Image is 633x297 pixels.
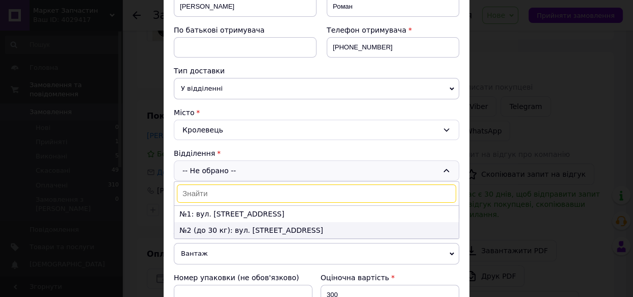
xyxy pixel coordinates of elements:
[174,120,459,140] div: Кролевець
[174,107,459,118] div: Місто
[174,243,459,264] span: Вантаж
[174,206,459,222] li: №1: вул. [STREET_ADDRESS]
[321,273,459,283] div: Оціночна вартість
[174,26,265,34] span: По батькові отримувача
[174,160,459,181] div: -- Не обрано --
[174,78,459,99] span: У відділенні
[327,37,459,58] input: +380
[177,184,456,203] input: Знайти
[174,148,459,158] div: Відділення
[174,273,312,283] div: Номер упаковки (не обов'язково)
[174,222,459,238] li: №2 (до 30 кг): вул. [STREET_ADDRESS]
[174,67,225,75] span: Тип доставки
[327,26,406,34] span: Телефон отримувача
